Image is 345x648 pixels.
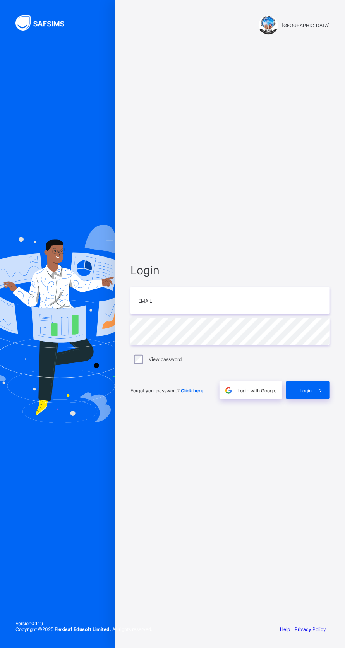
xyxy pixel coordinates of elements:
[15,15,74,31] img: SAFSIMS Logo
[300,388,312,393] span: Login
[224,386,233,395] img: google.396cfc9801f0270233282035f929180a.svg
[130,263,330,277] span: Login
[237,388,276,393] span: Login with Google
[181,388,203,393] a: Click here
[15,621,152,627] span: Version 0.1.19
[280,627,290,633] a: Help
[15,627,152,633] span: Copyright © 2025 All rights reserved.
[282,22,330,28] span: [GEOGRAPHIC_DATA]
[130,388,203,393] span: Forgot your password?
[149,356,182,362] label: View password
[295,627,326,633] a: Privacy Policy
[55,627,111,633] strong: Flexisaf Edusoft Limited.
